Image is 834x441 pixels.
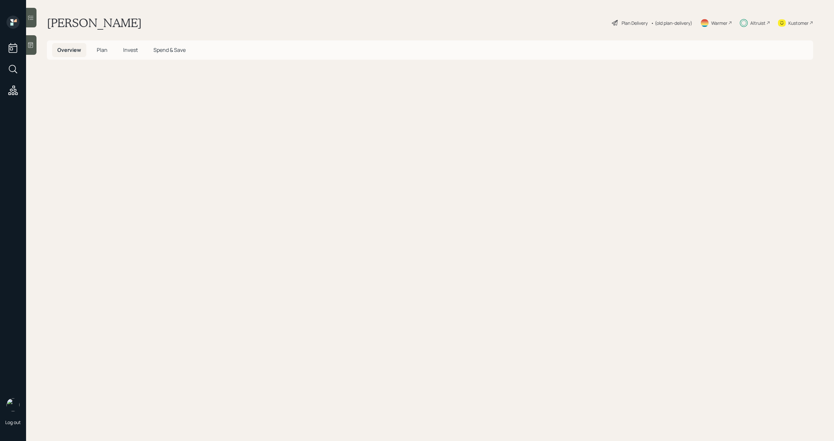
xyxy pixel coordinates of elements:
[788,20,809,26] div: Kustomer
[7,398,20,411] img: michael-russo-headshot.png
[57,46,81,53] span: Overview
[5,419,21,425] div: Log out
[750,20,766,26] div: Altruist
[651,20,692,26] div: • (old plan-delivery)
[97,46,108,53] span: Plan
[47,16,142,30] h1: [PERSON_NAME]
[123,46,138,53] span: Invest
[153,46,186,53] span: Spend & Save
[711,20,727,26] div: Warmer
[622,20,648,26] div: Plan Delivery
